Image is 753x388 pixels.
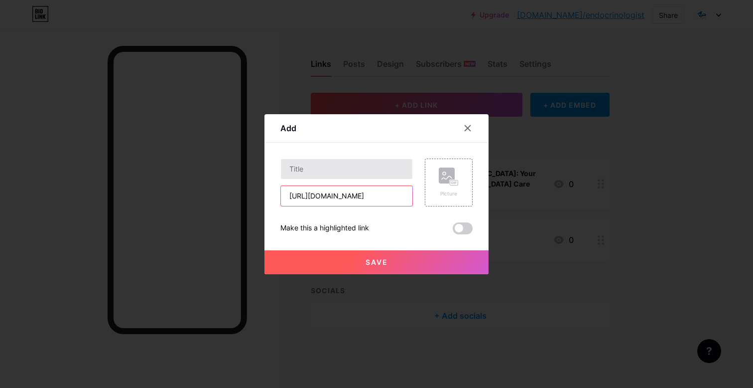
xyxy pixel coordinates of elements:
[439,190,459,197] div: Picture
[281,186,412,206] input: URL
[366,258,388,266] span: Save
[264,250,489,274] button: Save
[281,159,412,179] input: Title
[280,222,369,234] div: Make this a highlighted link
[280,122,296,134] div: Add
